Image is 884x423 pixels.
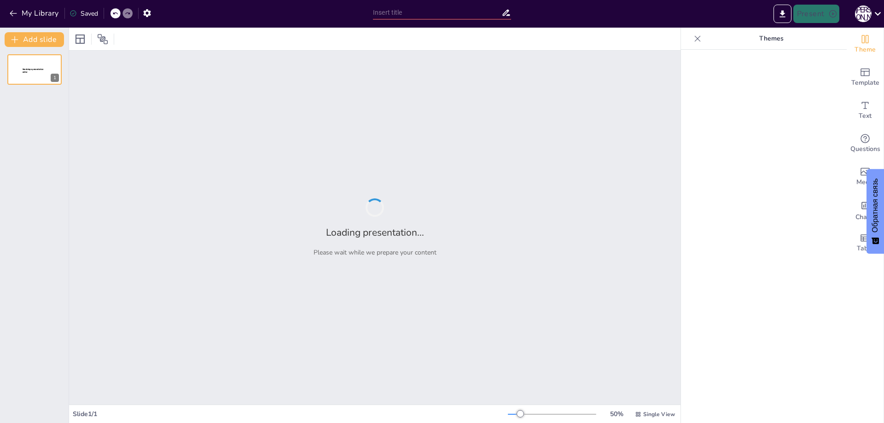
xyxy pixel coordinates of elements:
[605,410,628,418] div: 50 %
[314,248,436,257] p: Please wait while we prepare your content
[857,243,873,254] span: Table
[23,68,44,73] span: Sendsteps presentation editor
[855,45,876,55] span: Theme
[73,32,87,46] div: Layout
[867,169,884,254] button: Обратная связь - Показать опрос
[773,5,791,23] button: Export to PowerPoint
[847,28,884,61] div: Change the overall theme
[7,54,62,85] div: 1
[51,74,59,82] div: 1
[855,5,872,23] button: К [PERSON_NAME]
[373,6,501,19] input: Insert title
[7,6,63,21] button: My Library
[856,177,874,187] span: Media
[705,28,837,50] p: Themes
[73,410,508,418] div: Slide 1 / 1
[871,179,879,233] font: Обратная связь
[326,226,424,239] h2: Loading presentation...
[847,160,884,193] div: Add images, graphics, shapes or video
[847,61,884,94] div: Add ready made slides
[850,144,880,154] span: Questions
[48,57,59,68] button: Cannot delete last slide
[793,5,839,23] button: Present
[851,78,879,88] span: Template
[855,212,875,222] span: Charts
[847,193,884,226] div: Add charts and graphs
[35,57,46,68] button: Duplicate Slide
[847,127,884,160] div: Get real-time input from your audience
[70,9,98,18] div: Saved
[643,411,675,418] span: Single View
[847,226,884,260] div: Add a table
[97,34,108,45] span: Position
[5,32,64,47] button: Add slide
[847,94,884,127] div: Add text boxes
[859,111,872,121] span: Text
[855,6,872,22] div: К [PERSON_NAME]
